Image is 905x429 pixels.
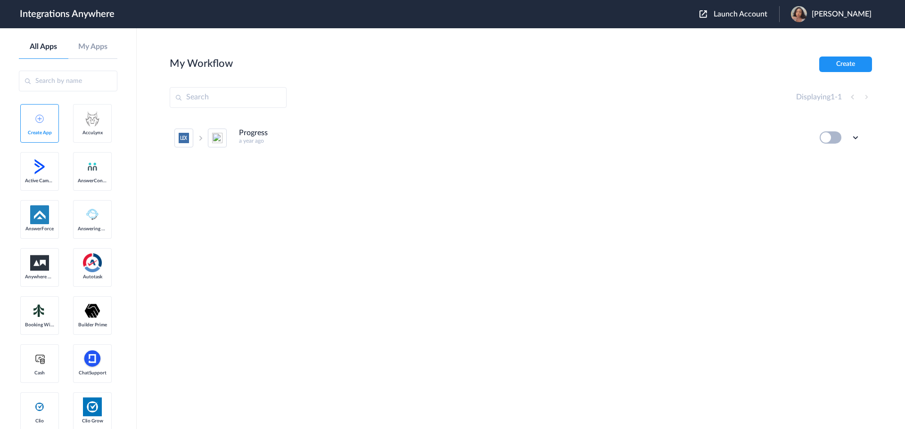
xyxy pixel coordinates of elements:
span: AccuLynx [78,130,107,136]
button: Create [819,57,872,72]
span: Create App [25,130,54,136]
h5: a year ago [239,138,807,144]
a: My Apps [68,42,118,51]
img: 021da6df-ca77-44b4-998f-e33f483f11d4.jpeg [791,6,807,22]
img: Setmore_Logo.svg [30,302,49,319]
span: [PERSON_NAME] [812,10,872,19]
span: Answering Service [78,226,107,232]
span: Launch Account [714,10,767,18]
span: ChatSupport [78,370,107,376]
img: acculynx-logo.svg [83,109,102,128]
span: Booking Widget [25,322,54,328]
span: Clio Grow [78,418,107,424]
img: autotask.png [83,253,102,272]
span: Active Campaign [25,178,54,184]
img: Answering_service.png [83,205,102,224]
span: Cash [25,370,54,376]
input: Search [170,87,287,108]
img: active-campaign-logo.svg [30,157,49,176]
img: aww.png [30,255,49,271]
img: answerconnect-logo.svg [87,161,98,172]
button: Launch Account [699,10,779,19]
span: AnswerConnect [78,178,107,184]
span: AnswerForce [25,226,54,232]
img: chatsupport-icon.svg [83,349,102,368]
img: af-app-logo.svg [30,205,49,224]
span: 1 [838,93,842,101]
h1: Integrations Anywhere [20,8,115,20]
span: Clio [25,418,54,424]
img: Clio.jpg [83,397,102,416]
span: Autotask [78,274,107,280]
span: Anywhere Works [25,274,54,280]
span: 1 [831,93,835,101]
h2: My Workflow [170,57,233,70]
input: Search by name [19,71,117,91]
span: Builder Prime [78,322,107,328]
img: add-icon.svg [35,114,44,123]
h4: Progress [239,129,268,138]
h4: Displaying - [796,93,842,102]
img: clio-logo.svg [34,401,45,413]
img: cash-logo.svg [34,353,46,364]
img: launch-acct-icon.svg [699,10,707,18]
a: All Apps [19,42,68,51]
img: builder-prime-logo.svg [83,301,102,320]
